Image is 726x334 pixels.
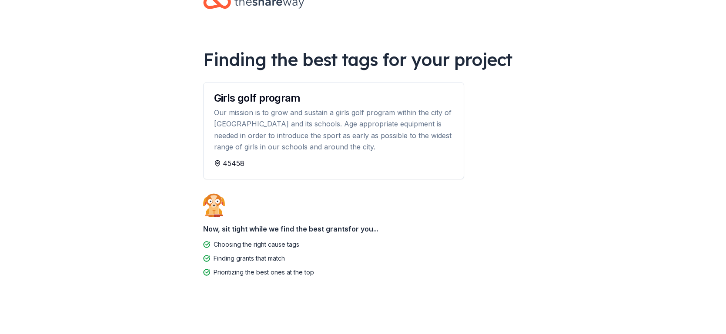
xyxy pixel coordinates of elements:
div: 45458 [214,158,453,169]
div: Now, sit tight while we find the best grants for you... [203,220,523,238]
div: Finding the best tags for your project [203,47,523,72]
img: Dog waiting patiently [203,193,225,217]
div: Choosing the right cause tags [214,239,299,250]
div: Finding grants that match [214,253,285,264]
div: Girls golf program [214,93,453,103]
div: Prioritizing the best ones at the top [214,267,314,278]
div: Our mission is to grow and sustain a girls golf program within the city of [GEOGRAPHIC_DATA] and ... [214,107,453,153]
